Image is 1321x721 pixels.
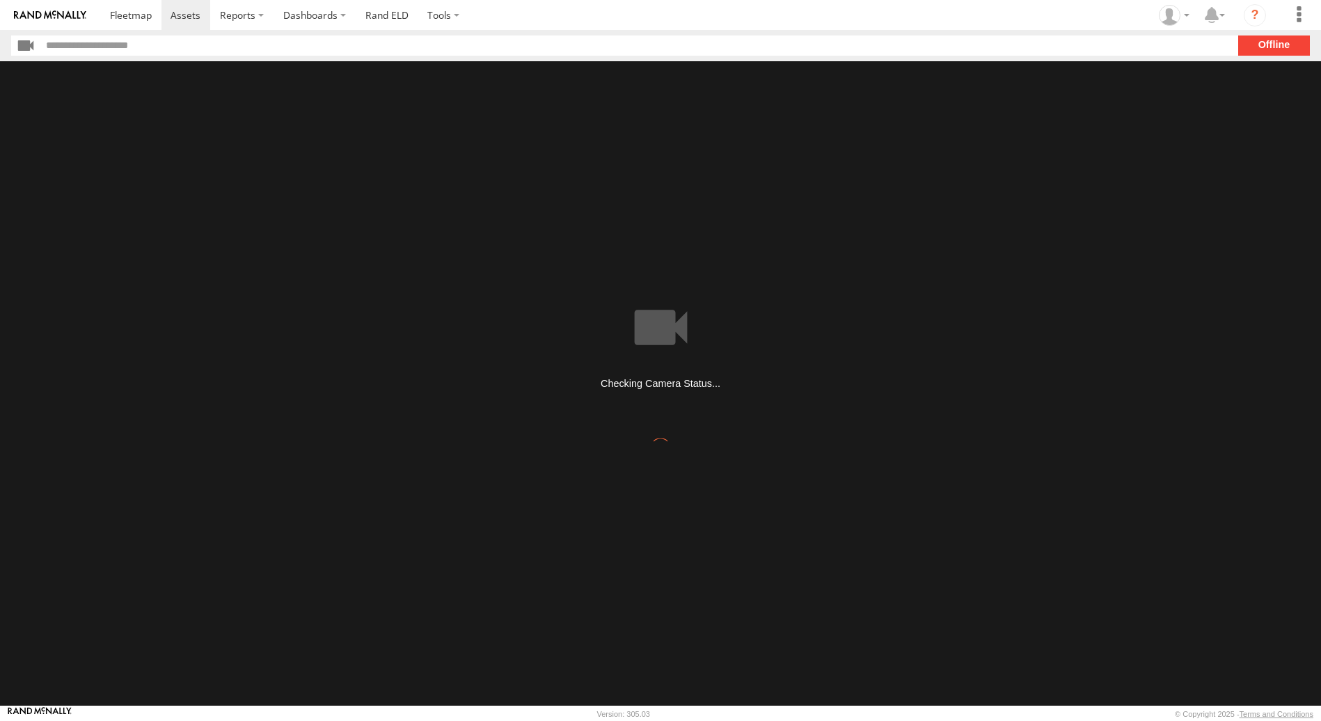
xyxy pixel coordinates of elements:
i: ? [1244,4,1266,26]
a: Visit our Website [8,707,72,721]
div: Version: 305.03 [597,710,650,718]
a: Terms and Conditions [1240,710,1313,718]
div: © Copyright 2025 - [1175,710,1313,718]
div: Gene Roberts [1154,5,1194,26]
img: rand-logo.svg [14,10,86,20]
